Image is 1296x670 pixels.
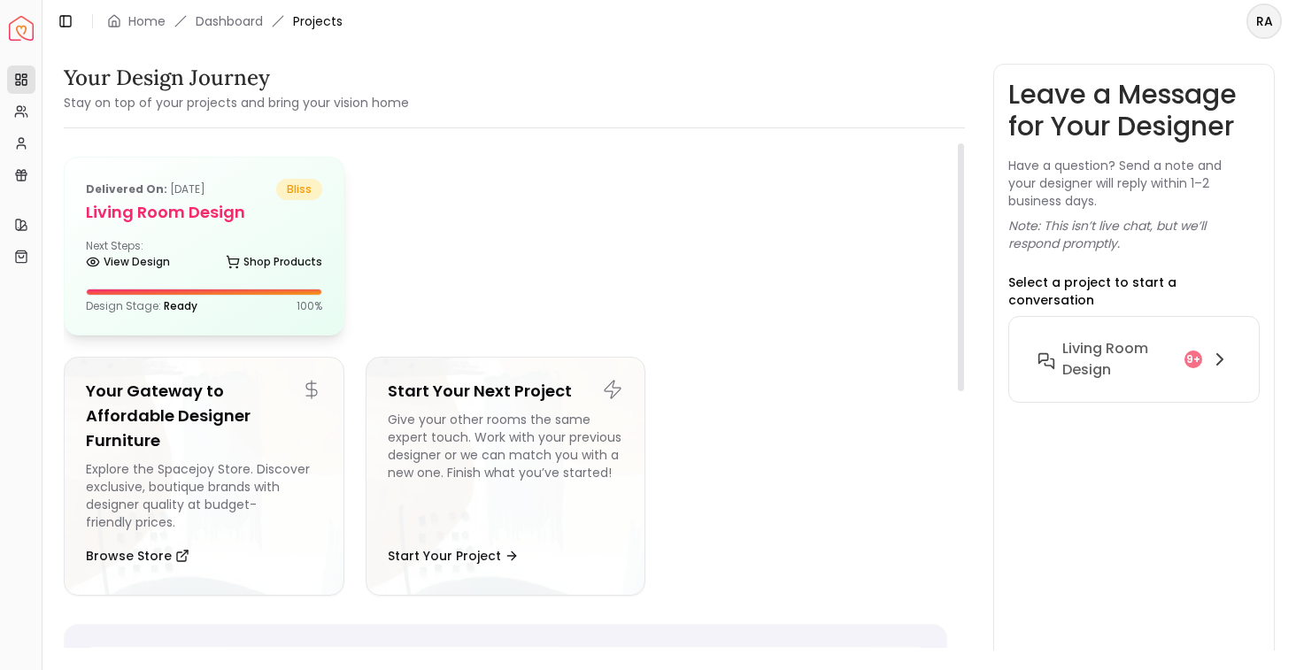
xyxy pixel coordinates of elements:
[1184,350,1202,368] div: 9+
[107,12,343,30] nav: breadcrumb
[64,64,409,92] h3: Your Design Journey
[1023,331,1245,388] button: Living Room design9+
[164,298,197,313] span: Ready
[86,179,205,200] p: [DATE]
[9,16,34,41] a: Spacejoy
[1062,338,1177,381] h6: Living Room design
[276,179,322,200] span: bliss
[1008,217,1260,252] p: Note: This isn’t live chat, but we’ll respond promptly.
[128,12,166,30] a: Home
[226,250,322,274] a: Shop Products
[86,538,189,574] button: Browse Store
[366,357,646,596] a: Start Your Next ProjectGive your other rooms the same expert touch. Work with your previous desig...
[86,460,322,531] div: Explore the Spacejoy Store. Discover exclusive, boutique brands with designer quality at budget-f...
[1246,4,1282,39] button: RA
[293,12,343,30] span: Projects
[86,181,167,196] b: Delivered on:
[1008,157,1260,210] p: Have a question? Send a note and your designer will reply within 1–2 business days.
[1008,273,1260,309] p: Select a project to start a conversation
[196,12,263,30] a: Dashboard
[64,357,344,596] a: Your Gateway to Affordable Designer FurnitureExplore the Spacejoy Store. Discover exclusive, bout...
[86,379,322,453] h5: Your Gateway to Affordable Designer Furniture
[86,299,197,313] p: Design Stage:
[64,94,409,112] small: Stay on top of your projects and bring your vision home
[388,411,624,531] div: Give your other rooms the same expert touch. Work with your previous designer or we can match you...
[86,200,322,225] h5: Living Room design
[9,16,34,41] img: Spacejoy Logo
[86,239,322,274] div: Next Steps:
[1008,79,1260,142] h3: Leave a Message for Your Designer
[297,299,322,313] p: 100 %
[86,250,170,274] a: View Design
[388,538,519,574] button: Start Your Project
[388,379,624,404] h5: Start Your Next Project
[1248,5,1280,37] span: RA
